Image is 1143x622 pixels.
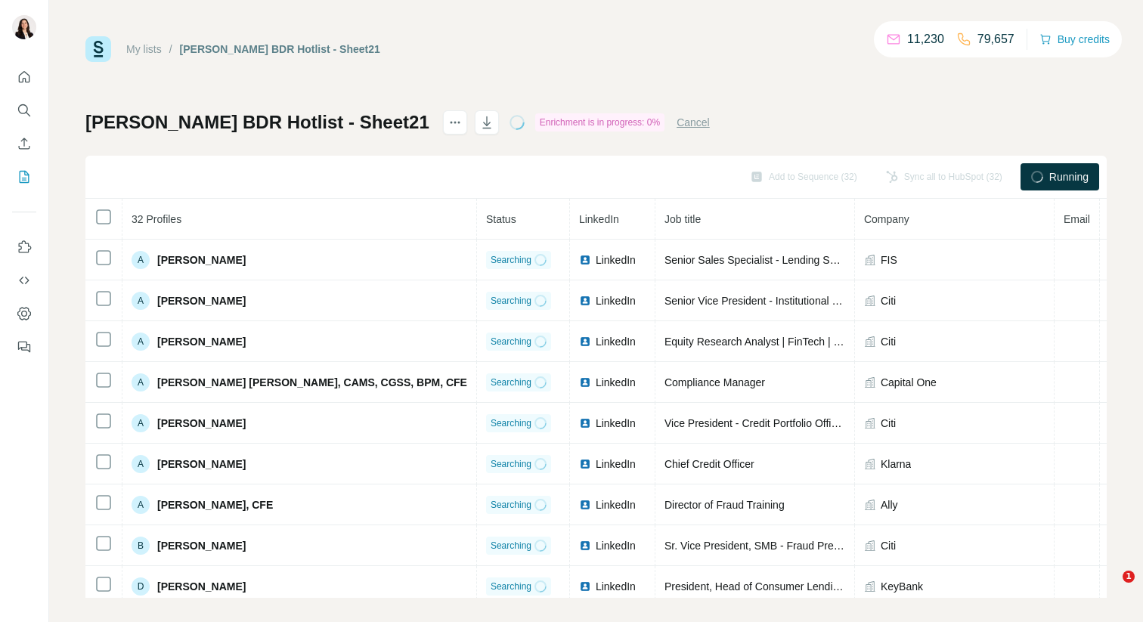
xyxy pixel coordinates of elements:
iframe: Intercom live chat [1092,571,1128,607]
img: LinkedIn logo [579,458,591,470]
img: Surfe Logo [85,36,111,62]
div: A [132,373,150,391]
div: A [132,414,150,432]
img: LinkedIn logo [579,254,591,266]
span: Running [1049,169,1089,184]
span: [PERSON_NAME] [157,252,246,268]
button: Cancel [677,115,710,130]
span: LinkedIn [596,538,636,553]
img: LinkedIn logo [579,417,591,429]
div: B [132,537,150,555]
span: Job title [664,213,701,225]
span: LinkedIn [596,416,636,431]
span: Searching [491,580,531,593]
span: LinkedIn [596,579,636,594]
span: Company [864,213,909,225]
span: Email [1064,213,1090,225]
span: Searching [491,539,531,552]
span: [PERSON_NAME] [157,579,246,594]
div: A [132,292,150,310]
span: Vice President - Credit Portfolio Officer [664,417,846,429]
h1: [PERSON_NAME] BDR Hotlist - Sheet21 [85,110,429,135]
span: KeyBank [881,579,923,594]
button: Dashboard [12,300,36,327]
img: LinkedIn logo [579,580,591,593]
span: Senior Sales Specialist - Lending Solutions [664,254,866,266]
button: Search [12,97,36,124]
span: LinkedIn [596,456,636,472]
img: LinkedIn logo [579,336,591,348]
span: Ally [881,497,898,512]
span: [PERSON_NAME] [157,416,246,431]
span: LinkedIn [596,334,636,349]
span: Klarna [881,456,911,472]
span: LinkedIn [596,252,636,268]
span: Equity Research Analyst | FinTech | Software | Payments | [664,336,937,348]
span: Capital One [881,375,937,390]
div: A [132,496,150,514]
span: Citi [881,293,896,308]
div: [PERSON_NAME] BDR Hotlist - Sheet21 [180,42,380,57]
span: Searching [491,335,531,348]
div: A [132,251,150,269]
button: Use Surfe API [12,267,36,294]
span: Searching [491,253,531,267]
button: actions [443,110,467,135]
img: LinkedIn logo [579,499,591,511]
button: Feedback [12,333,36,361]
span: Searching [491,294,531,308]
div: Enrichment is in progress: 0% [535,113,664,132]
span: Searching [491,457,531,471]
button: Quick start [12,63,36,91]
span: Searching [491,376,531,389]
span: [PERSON_NAME], CFE [157,497,273,512]
span: Citi [881,416,896,431]
p: 79,657 [977,30,1014,48]
span: Compliance Manager [664,376,765,388]
span: President, Head of Consumer Lending and Mortgage [664,580,912,593]
span: LinkedIn [579,213,619,225]
p: 11,230 [907,30,944,48]
span: Citi [881,538,896,553]
span: Chief Credit Officer [664,458,754,470]
span: [PERSON_NAME] [157,293,246,308]
span: 1 [1123,571,1135,583]
span: LinkedIn [596,293,636,308]
span: Senior Vice President - Institutional Credit Management (ICM) Execution, Governance & Oversight [664,295,1126,307]
span: [PERSON_NAME] [157,538,246,553]
span: Sr. Vice President, SMB - Fraud Prevention [664,540,868,552]
img: Avatar [12,15,36,39]
div: A [132,455,150,473]
span: FIS [881,252,897,268]
span: Status [486,213,516,225]
a: My lists [126,43,162,55]
li: / [169,42,172,57]
img: LinkedIn logo [579,376,591,388]
span: [PERSON_NAME] [PERSON_NAME], CAMS, CGSS, BPM, CFE [157,375,467,390]
img: LinkedIn logo [579,540,591,552]
span: [PERSON_NAME] [157,334,246,349]
span: LinkedIn [596,375,636,390]
span: LinkedIn [596,497,636,512]
img: LinkedIn logo [579,295,591,307]
button: Buy credits [1039,29,1110,50]
button: Enrich CSV [12,130,36,157]
span: 32 Profiles [132,213,181,225]
span: Searching [491,416,531,430]
button: Use Surfe on LinkedIn [12,234,36,261]
div: D [132,577,150,596]
div: A [132,333,150,351]
span: Director of Fraud Training [664,499,785,511]
span: [PERSON_NAME] [157,456,246,472]
span: Citi [881,334,896,349]
span: Searching [491,498,531,512]
button: My lists [12,163,36,190]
